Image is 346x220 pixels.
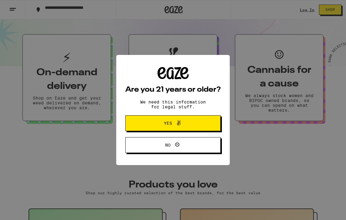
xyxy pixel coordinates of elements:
button: Yes [125,115,221,131]
span: No [165,143,171,147]
span: Yes [164,121,172,125]
p: We need this information for legal stuff. [135,100,211,109]
button: No [125,137,221,153]
h2: Are you 21 years or older? [125,86,221,93]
